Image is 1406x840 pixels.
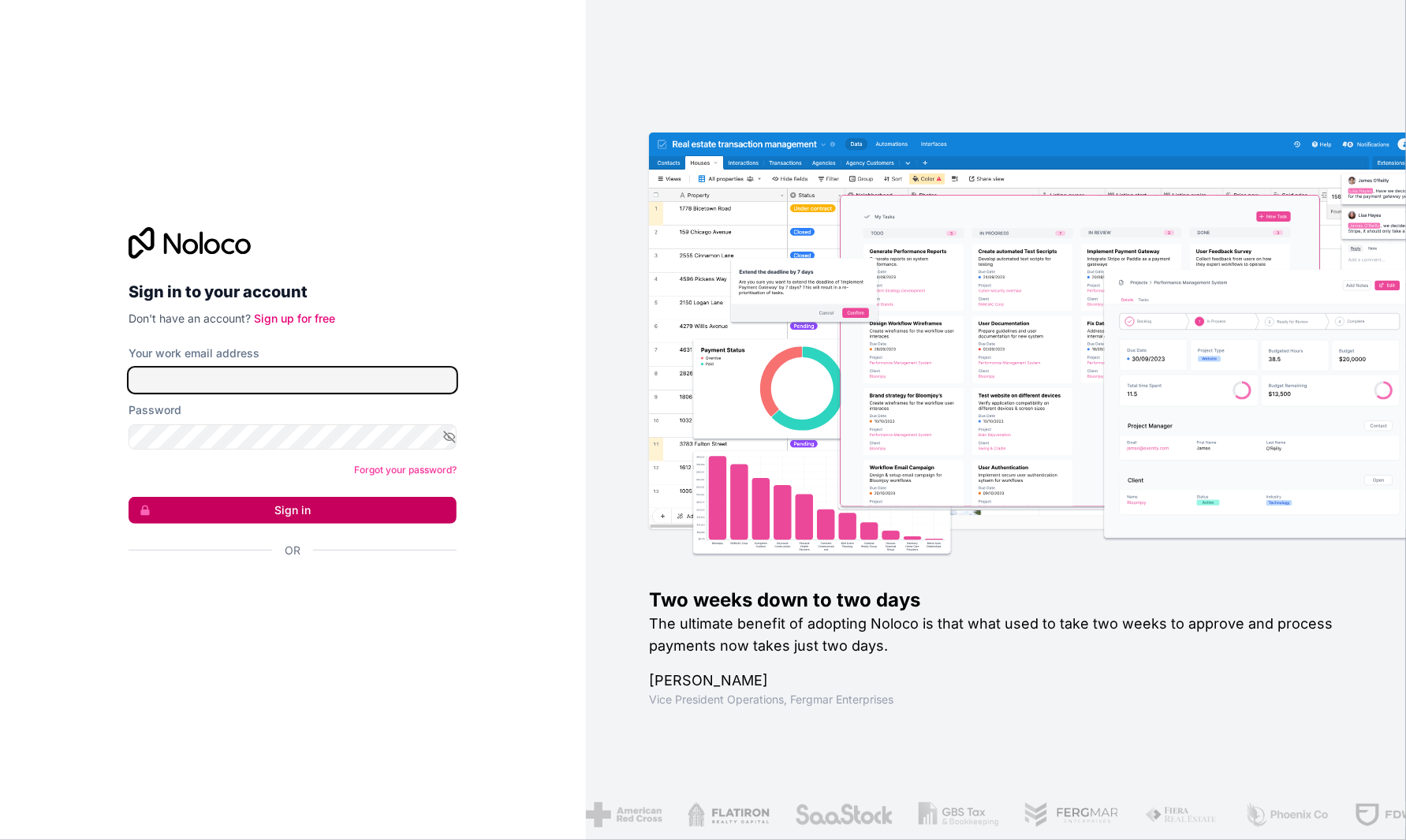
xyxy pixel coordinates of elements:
img: /assets/gbstax-C-GtDUiK.png [918,802,998,827]
a: Forgot your password? [354,464,457,476]
img: /assets/american-red-cross-BAupjrZR.png [585,802,662,827]
span: Don't have an account? [129,312,251,325]
img: /assets/fergmar-CudnrXN5.png [1024,802,1120,827]
input: Password [129,424,457,450]
img: /assets/saastock-C6Zbiodz.png [794,802,893,827]
img: /assets/fiera-fwj2N5v4.png [1145,802,1219,827]
iframe: Кнопка "Войти с аккаунтом Google" [121,576,452,610]
input: Email address [129,368,457,393]
h1: Two weeks down to two days [649,588,1356,613]
label: Your work email address [129,345,259,361]
h1: Vice President Operations , Fergmar Enterprises [649,692,1356,707]
label: Password [129,402,181,418]
a: Sign up for free [254,312,335,325]
button: Sign in [129,497,457,524]
h2: The ultimate benefit of adopting Noloco is that what used to take two weeks to approve and proces... [649,613,1356,657]
span: Or [285,543,300,558]
img: /assets/flatiron-C8eUkumj.png [687,802,769,827]
img: /assets/phoenix-BREaitsQ.png [1244,802,1329,827]
h2: Sign in to your account [129,278,457,306]
h1: [PERSON_NAME] [649,670,1356,692]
